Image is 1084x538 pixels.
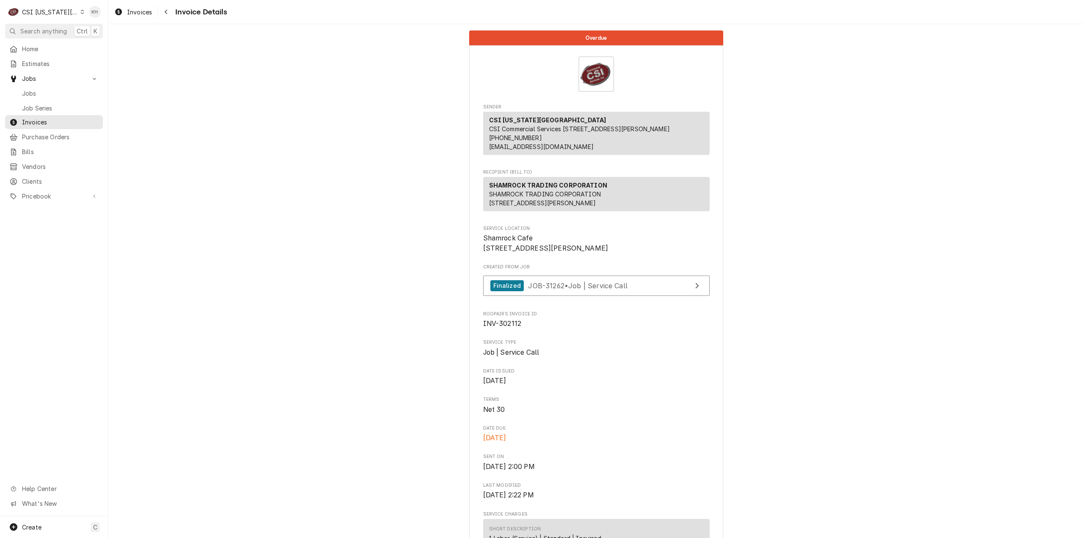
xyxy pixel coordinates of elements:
[483,425,710,432] span: Date Due
[5,57,103,71] a: Estimates
[489,526,541,532] div: Short Description
[483,320,522,328] span: INV-302112
[5,115,103,129] a: Invoices
[483,433,710,443] span: Date Due
[483,264,710,270] span: Created From Job
[5,145,103,159] a: Bills
[483,225,710,232] span: Service Location
[8,6,19,18] div: C
[22,59,99,68] span: Estimates
[5,42,103,56] a: Home
[5,130,103,144] a: Purchase Orders
[483,177,710,215] div: Recipient (Bill To)
[483,339,710,357] div: Service Type
[93,523,97,532] span: C
[127,8,152,17] span: Invoices
[483,348,539,356] span: Job | Service Call
[5,497,103,510] a: Go to What's New
[483,311,710,317] span: Roopairs Invoice ID
[483,368,710,386] div: Date Issued
[528,281,628,290] span: JOB-31262 • Job | Service Call
[489,182,607,189] strong: SHAMROCK TRADING CORPORATION
[5,189,103,203] a: Go to Pricebook
[578,56,614,92] img: Logo
[483,425,710,443] div: Date Due
[483,368,710,375] span: Date Issued
[22,177,99,186] span: Clients
[5,86,103,100] a: Jobs
[483,434,506,442] span: [DATE]
[483,264,710,300] div: Created From Job
[483,463,535,471] span: [DATE] 2:00 PM
[5,24,103,39] button: Search anythingCtrlK
[22,8,78,17] div: CSI [US_STATE][GEOGRAPHIC_DATA]
[5,482,103,496] a: Go to Help Center
[483,112,710,155] div: Sender
[77,27,88,36] span: Ctrl
[22,74,86,83] span: Jobs
[483,225,710,254] div: Service Location
[483,406,505,414] span: Net 30
[483,396,710,403] span: Terms
[483,112,710,158] div: Sender
[483,453,710,460] span: Sent On
[5,174,103,188] a: Clients
[173,6,227,18] span: Invoice Details
[22,89,99,98] span: Jobs
[89,6,101,18] div: KH
[94,27,97,36] span: K
[111,5,155,19] a: Invoices
[483,376,710,386] span: Date Issued
[22,118,99,127] span: Invoices
[22,104,99,113] span: Job Series
[483,405,710,415] span: Terms
[586,35,607,41] span: Overdue
[483,482,710,500] div: Last Modified
[483,169,710,215] div: Invoice Recipient
[483,396,710,414] div: Terms
[489,116,606,124] strong: CSI [US_STATE][GEOGRAPHIC_DATA]
[5,160,103,174] a: Vendors
[22,44,99,53] span: Home
[20,27,67,36] span: Search anything
[22,484,98,493] span: Help Center
[483,491,534,499] span: [DATE] 2:22 PM
[483,348,710,358] span: Service Type
[89,6,101,18] div: Kelsey Hetlage's Avatar
[22,192,86,201] span: Pricebook
[469,30,723,45] div: Status
[483,234,608,252] span: Shamrock Cafe [STREET_ADDRESS][PERSON_NAME]
[483,453,710,472] div: Sent On
[489,143,594,150] a: [EMAIL_ADDRESS][DOMAIN_NAME]
[483,177,710,211] div: Recipient (Bill To)
[8,6,19,18] div: CSI Kansas City's Avatar
[483,169,710,176] span: Recipient (Bill To)
[22,499,98,508] span: What's New
[489,190,601,207] span: SHAMROCK TRADING CORPORATION [STREET_ADDRESS][PERSON_NAME]
[483,319,710,329] span: Roopairs Invoice ID
[483,104,710,110] span: Sender
[489,134,542,141] a: [PHONE_NUMBER]
[22,524,41,531] span: Create
[483,462,710,472] span: Sent On
[159,5,173,19] button: Navigate back
[483,311,710,329] div: Roopairs Invoice ID
[483,276,710,296] a: View Job
[5,101,103,115] a: Job Series
[483,233,710,253] span: Service Location
[483,104,710,159] div: Invoice Sender
[483,511,710,518] span: Service Charges
[483,377,506,385] span: [DATE]
[22,162,99,171] span: Vendors
[22,147,99,156] span: Bills
[22,132,99,141] span: Purchase Orders
[483,490,710,500] span: Last Modified
[483,482,710,489] span: Last Modified
[490,280,524,292] div: Finalized
[483,339,710,346] span: Service Type
[489,125,670,132] span: CSI Commercial Services [STREET_ADDRESS][PERSON_NAME]
[5,72,103,86] a: Go to Jobs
